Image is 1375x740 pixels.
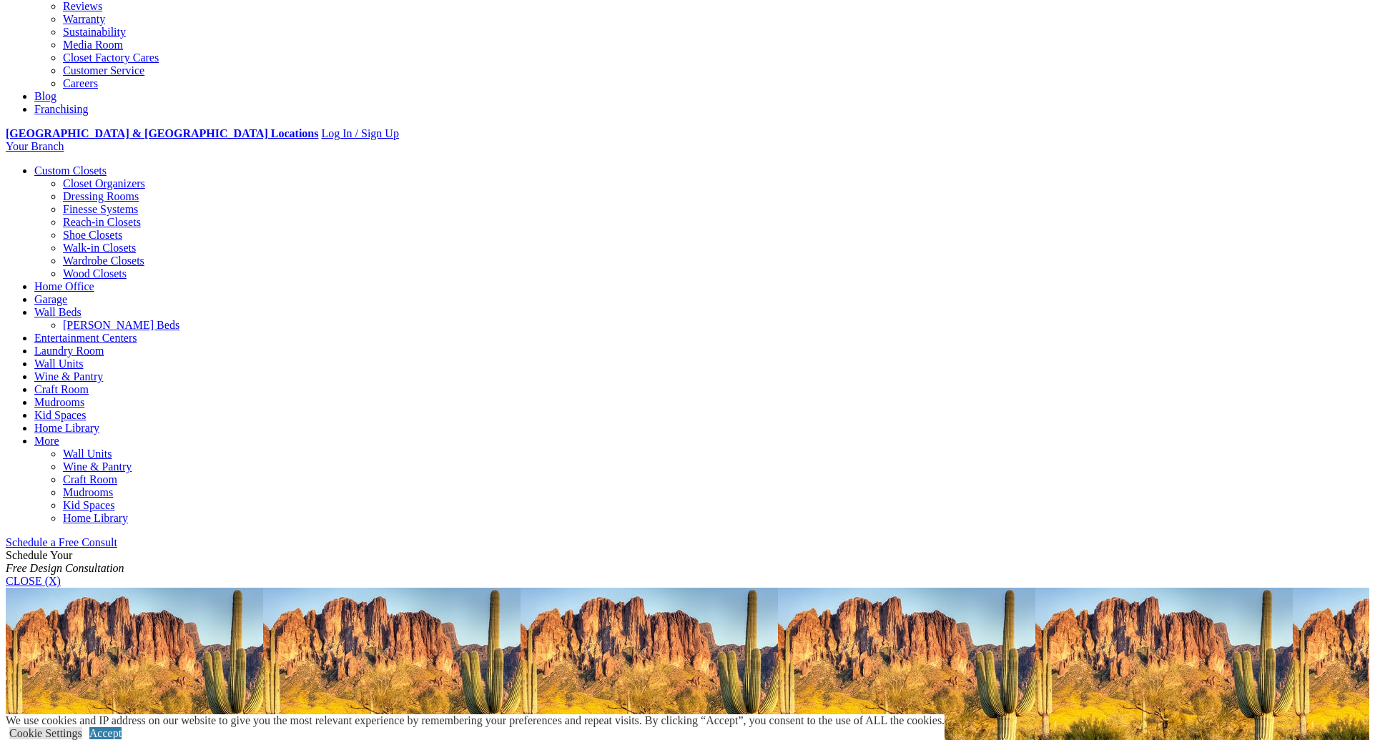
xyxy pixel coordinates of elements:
a: Craft Room [34,383,89,395]
a: Custom Closets [34,164,107,177]
a: Cookie Settings [9,727,82,739]
a: Your Branch [6,140,64,152]
a: Reach-in Closets [63,216,141,228]
a: Customer Service [63,64,144,77]
a: Closet Organizers [63,177,145,189]
a: Wine & Pantry [34,370,103,383]
div: We use cookies and IP address on our website to give you the most relevant experience by remember... [6,714,945,727]
a: Wall Beds [34,306,82,318]
a: Closet Factory Cares [63,51,159,64]
a: Shoe Closets [63,229,122,241]
span: Schedule Your [6,549,124,574]
a: Home Office [34,280,94,292]
a: Kid Spaces [34,409,86,421]
a: [GEOGRAPHIC_DATA] & [GEOGRAPHIC_DATA] Locations [6,127,318,139]
a: Finesse Systems [63,203,138,215]
a: Garage [34,293,67,305]
a: Schedule a Free Consult (opens a dropdown menu) [6,536,117,548]
a: Laundry Room [34,345,104,357]
a: Entertainment Centers [34,332,137,344]
a: Wall Units [34,357,83,370]
a: Craft Room [63,473,117,485]
a: Kid Spaces [63,499,114,511]
a: CLOSE (X) [6,575,61,587]
a: Log In / Sign Up [321,127,398,139]
a: Home Library [63,512,128,524]
a: Dressing Rooms [63,190,139,202]
a: Blog [34,90,56,102]
a: More menu text will display only on big screen [34,435,59,447]
a: Accept [89,727,122,739]
a: Mudrooms [63,486,113,498]
a: Wood Closets [63,267,127,280]
a: Home Library [34,422,99,434]
a: Wall Units [63,448,112,460]
a: Media Room [63,39,123,51]
a: Mudrooms [34,396,84,408]
a: Wardrobe Closets [63,255,144,267]
a: Careers [63,77,98,89]
a: Franchising [34,103,89,115]
a: [PERSON_NAME] Beds [63,319,179,331]
em: Free Design Consultation [6,562,124,574]
a: Sustainability [63,26,126,38]
a: Walk-in Closets [63,242,136,254]
a: Warranty [63,13,105,25]
a: Wine & Pantry [63,460,132,473]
